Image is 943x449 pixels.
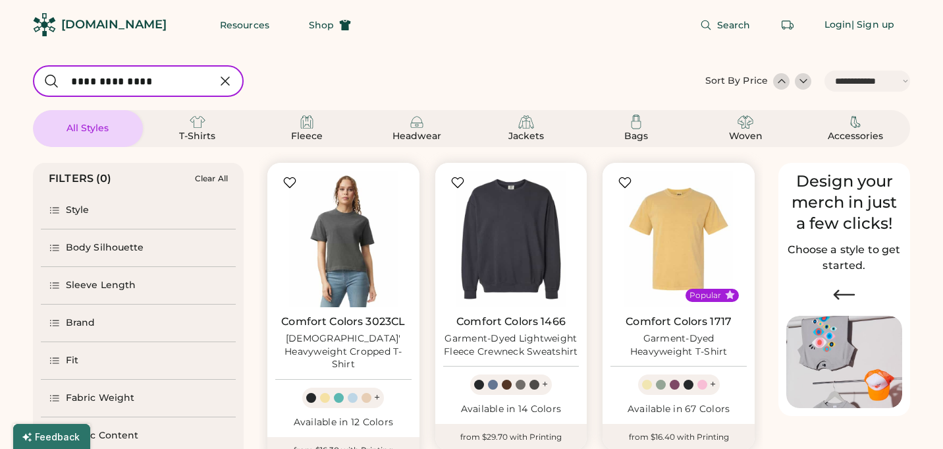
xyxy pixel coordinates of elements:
[275,332,412,372] div: [DEMOGRAPHIC_DATA]' Heavyweight Cropped T-Shirt
[66,241,144,254] div: Body Silhouette
[610,171,747,307] img: Comfort Colors 1717 Garment-Dyed Heavyweight T-Shirt
[716,130,775,143] div: Woven
[66,316,95,330] div: Brand
[851,18,894,32] div: | Sign up
[58,122,117,135] div: All Styles
[606,130,666,143] div: Bags
[33,13,56,36] img: Rendered Logo - Screens
[774,12,801,38] button: Retrieve an order
[275,171,412,307] img: Comfort Colors 3023CL Ladies' Heavyweight Cropped T-Shirt
[66,204,90,217] div: Style
[195,174,228,183] div: Clear All
[497,130,556,143] div: Jackets
[738,114,753,130] img: Woven Icon
[66,279,136,292] div: Sleeve Length
[725,290,735,300] button: Popular Style
[786,242,902,274] h2: Choose a style to get started.
[456,315,566,328] a: Comfort Colors 1466
[710,377,716,392] div: +
[277,130,337,143] div: Fleece
[628,114,644,130] img: Bags Icon
[610,332,747,359] div: Garment-Dyed Heavyweight T-Shirt
[387,130,446,143] div: Headwear
[518,114,534,130] img: Jackets Icon
[374,390,380,405] div: +
[66,392,134,405] div: Fabric Weight
[848,114,863,130] img: Accessories Icon
[281,315,405,328] a: Comfort Colors 3023CL
[443,171,579,307] img: Comfort Colors 1466 Garment-Dyed Lightweight Fleece Crewneck Sweatshirt
[786,316,902,409] img: Image of Lisa Congdon Eye Print on T-Shirt and Hat
[443,332,579,359] div: Garment-Dyed Lightweight Fleece Crewneck Sweatshirt
[689,290,721,301] div: Popular
[66,429,138,442] div: Fabric Content
[786,171,902,234] div: Design your merch in just a few clicks!
[61,16,167,33] div: [DOMAIN_NAME]
[190,114,205,130] img: T-Shirts Icon
[309,20,334,30] span: Shop
[275,416,412,429] div: Available in 12 Colors
[204,12,285,38] button: Resources
[66,354,78,367] div: Fit
[409,114,425,130] img: Headwear Icon
[705,75,768,88] div: Sort By Price
[168,130,227,143] div: T-Shirts
[824,18,852,32] div: Login
[299,114,315,130] img: Fleece Icon
[293,12,367,38] button: Shop
[626,315,732,328] a: Comfort Colors 1717
[49,171,112,187] div: FILTERS (0)
[443,403,579,416] div: Available in 14 Colors
[684,12,767,38] button: Search
[717,20,751,30] span: Search
[542,377,548,392] div: +
[826,130,885,143] div: Accessories
[610,403,747,416] div: Available in 67 Colors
